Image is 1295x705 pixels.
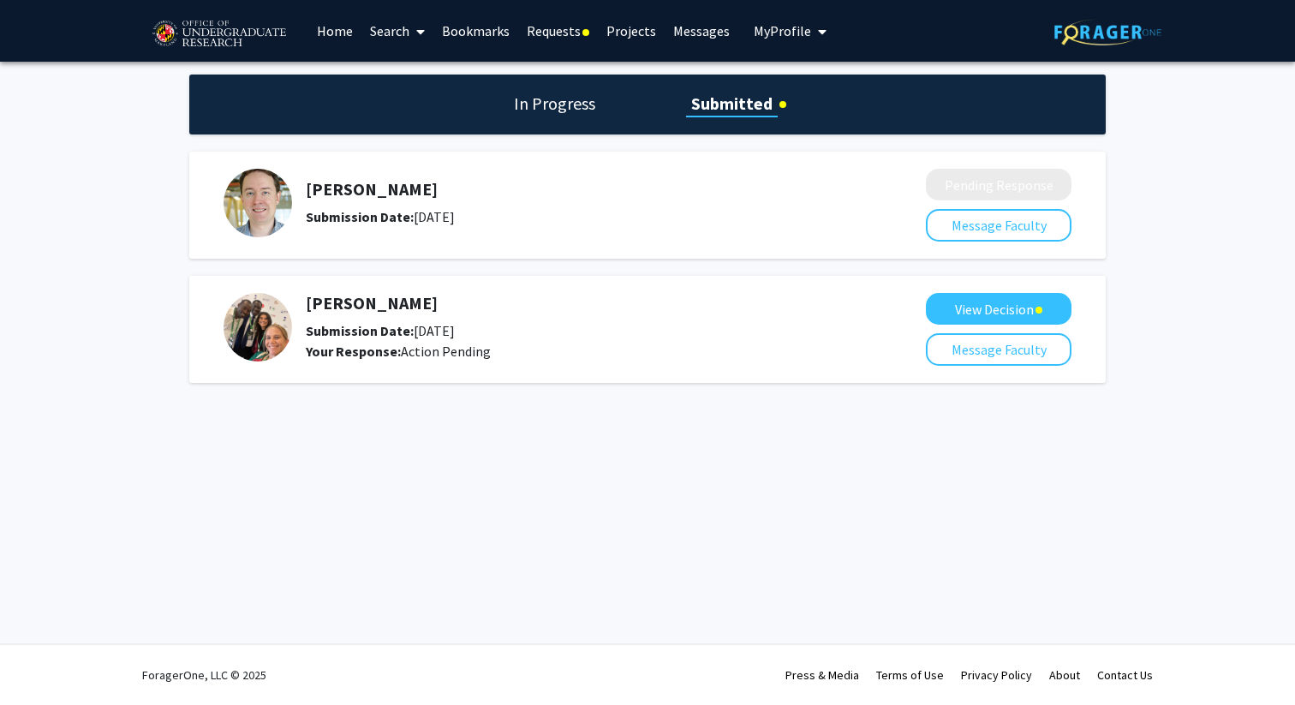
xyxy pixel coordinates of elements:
a: Messages [665,1,738,61]
div: [DATE] [306,320,835,341]
button: Pending Response [926,169,1071,200]
button: Message Faculty [926,209,1071,242]
img: ForagerOne Logo [1054,19,1161,45]
a: Press & Media [785,667,859,683]
h5: [PERSON_NAME] [306,293,835,314]
b: Submission Date: [306,322,414,339]
div: Action Pending [306,341,835,361]
a: Terms of Use [876,667,944,683]
span: My Profile [754,22,811,39]
img: University of Maryland Logo [146,13,291,56]
a: Privacy Policy [961,667,1032,683]
a: Projects [598,1,665,61]
h5: [PERSON_NAME] [306,179,835,200]
a: Search [361,1,433,61]
div: [DATE] [306,206,835,227]
h1: In Progress [509,92,600,116]
h1: Submitted [686,92,778,116]
button: View Decision [926,293,1071,325]
a: Contact Us [1097,667,1153,683]
img: Profile Picture [224,293,292,361]
a: Requests [518,1,598,61]
a: About [1049,667,1080,683]
b: Submission Date: [306,208,414,225]
button: Message Faculty [926,333,1071,366]
b: Your Response: [306,343,401,360]
img: Profile Picture [224,169,292,237]
a: Home [308,1,361,61]
a: Message Faculty [926,341,1071,358]
a: Message Faculty [926,217,1071,234]
a: Bookmarks [433,1,518,61]
div: ForagerOne, LLC © 2025 [142,645,266,705]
